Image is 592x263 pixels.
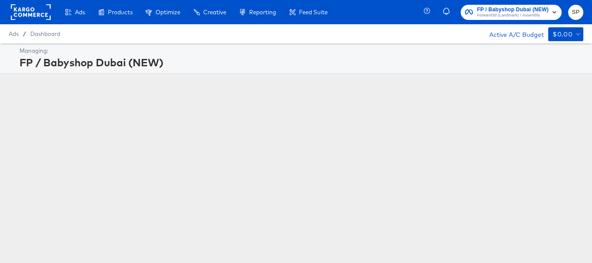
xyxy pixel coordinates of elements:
[203,9,226,16] span: Creative
[75,9,85,16] span: Ads
[461,5,562,20] button: FP / Babyshop Dubai (NEW)Forward3d (Landmark) / Assembly
[548,27,583,41] button: $0.00
[477,12,549,19] span: Forward3d (Landmark) / Assembly
[9,30,19,37] span: Ads
[19,30,30,37] span: /
[299,9,328,16] span: Feed Suite
[477,5,549,14] span: FP / Babyshop Dubai (NEW)
[30,30,60,37] a: Dashboard
[480,27,544,40] div: Active A/C Budget
[156,9,180,16] span: Optimize
[568,5,583,20] button: SP
[20,47,581,55] div: Managing:
[572,7,580,17] span: SP
[20,55,581,70] div: FP / Babyshop Dubai (NEW)
[249,9,276,16] span: Reporting
[553,29,572,40] div: $0.00
[108,9,133,16] span: Products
